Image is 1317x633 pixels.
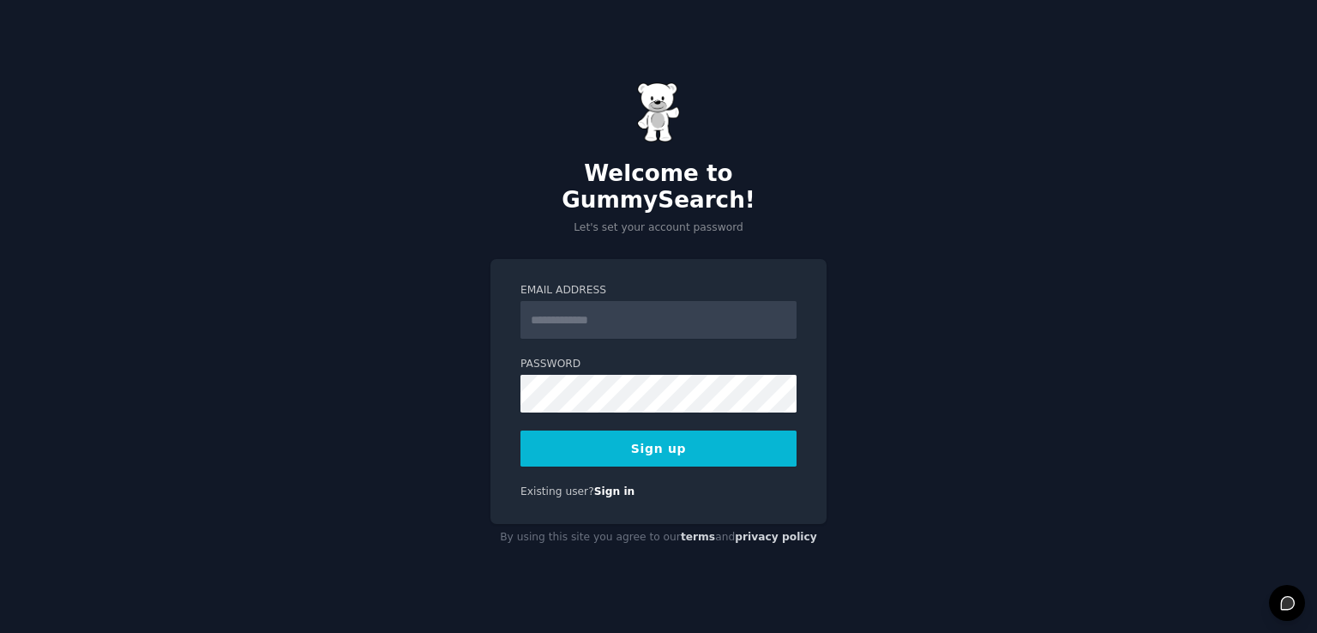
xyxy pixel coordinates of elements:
[520,431,797,467] button: Sign up
[490,160,827,214] h2: Welcome to GummySearch!
[520,283,797,298] label: Email Address
[490,524,827,552] div: By using this site you agree to our and
[681,531,715,543] a: terms
[490,220,827,236] p: Let's set your account password
[735,531,817,543] a: privacy policy
[594,485,635,497] a: Sign in
[637,82,680,142] img: Gummy Bear
[520,357,797,372] label: Password
[520,485,594,497] span: Existing user?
